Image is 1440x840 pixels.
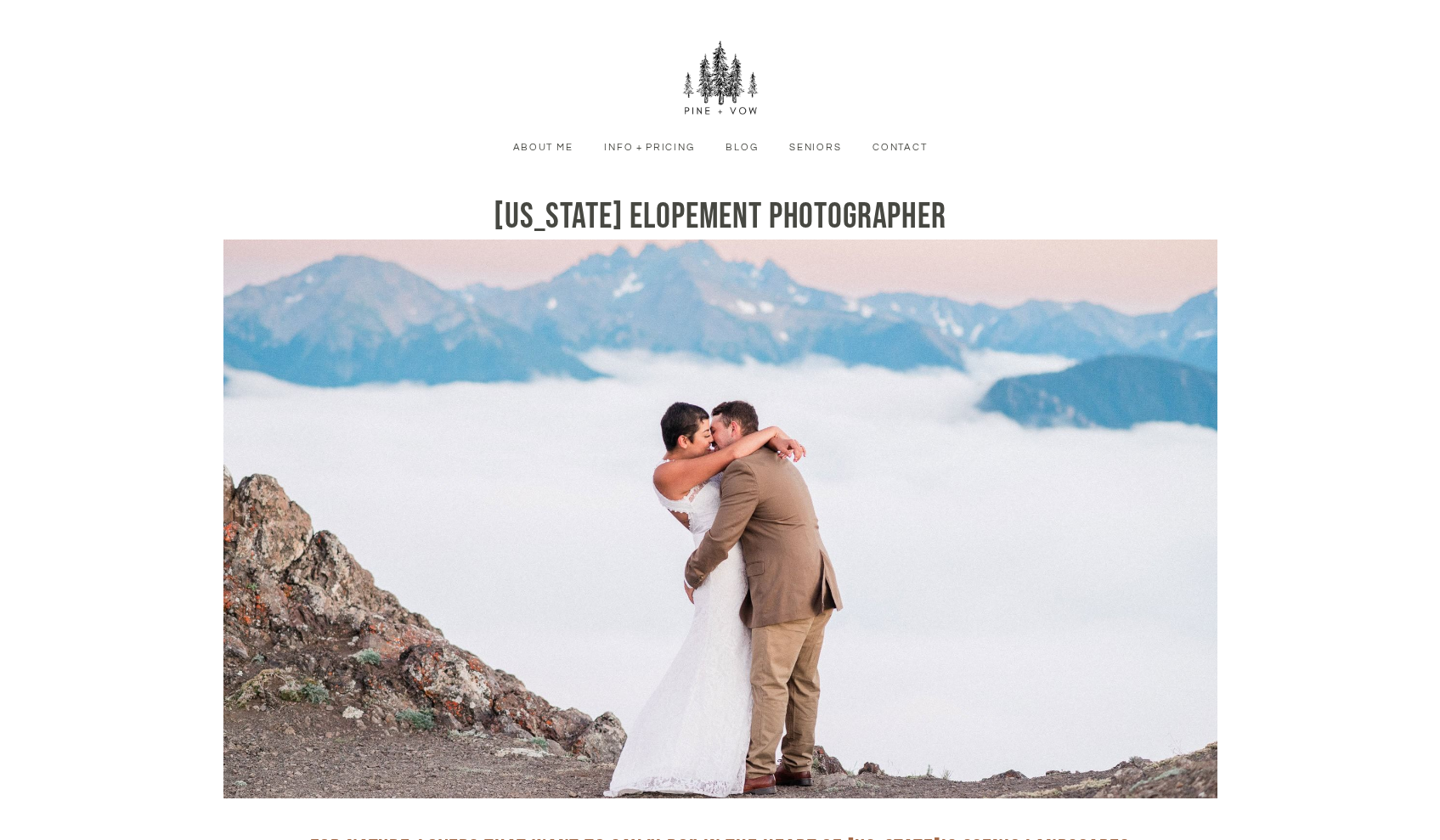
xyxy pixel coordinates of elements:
a: Seniors [778,140,853,155]
a: Contact [861,140,939,155]
a: About Me [501,140,584,155]
img: Pine + Vow [682,41,759,117]
a: Blog [714,140,770,155]
span: [US_STATE] Elopement Photographer [494,195,946,239]
img: Bride and Groom kiss on top of mountain in Olympic National Park. Photo by Washington Elopement P... [223,148,1217,809]
a: Info + Pricing [593,140,706,155]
